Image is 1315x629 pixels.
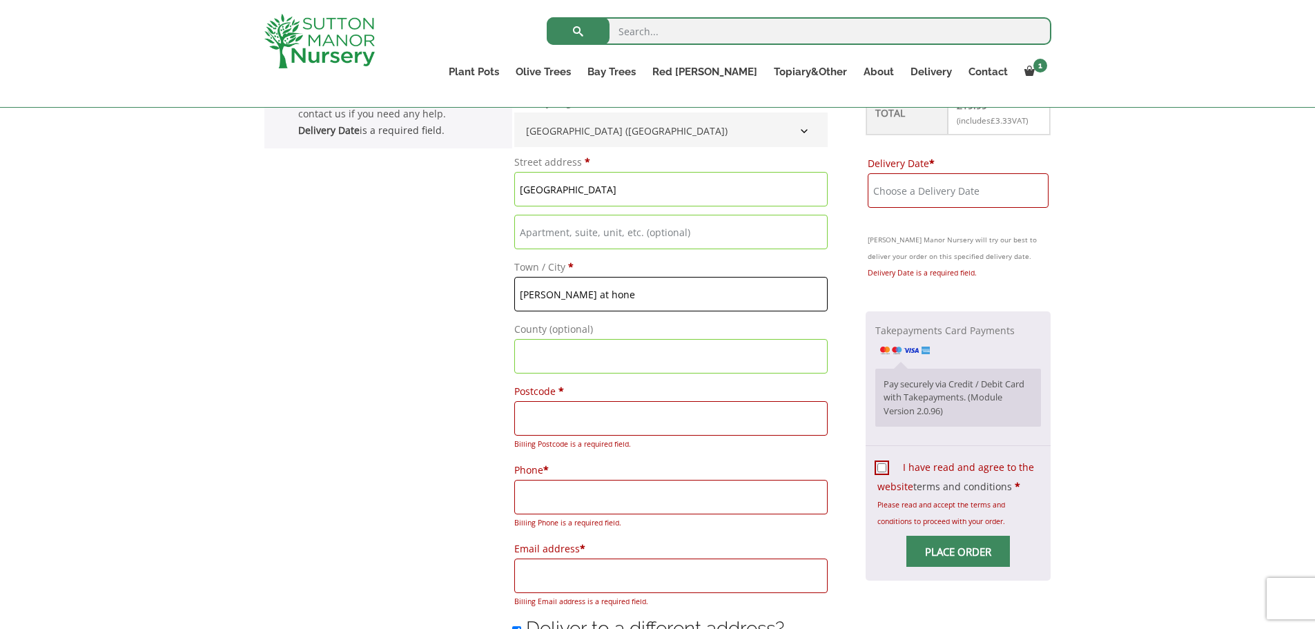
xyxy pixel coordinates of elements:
[264,14,375,68] img: logo
[514,461,828,480] label: Phone
[991,115,995,126] span: £
[514,593,828,610] p: Billing Email address is a required field.
[866,91,948,135] th: Total
[514,539,828,559] label: Email address
[884,378,1032,418] p: Pay securely via Credit / Debit Card with Takepayments. (Module Version 2.0.96)
[877,463,886,472] input: I have read and agree to the websiteterms and conditions *
[868,173,1049,208] input: Choose a Delivery Date
[547,17,1051,45] input: Search...
[877,496,1040,530] p: Please read and accept the terms and conditions to proceed with your order.
[514,382,828,401] label: Postcode
[868,154,1049,173] label: Delivery Date
[902,62,960,81] a: Delivery
[514,172,828,206] input: House number and street name
[507,62,579,81] a: Olive Trees
[298,124,445,137] a: Delivery Dateis a required field.
[766,62,855,81] a: Topiary&Other
[514,258,828,277] label: Town / City
[1015,480,1020,493] abbr: required
[549,322,593,336] span: (optional)
[957,115,1028,126] small: (includes VAT)
[1016,62,1051,81] a: 1
[298,124,360,137] strong: Delivery Date
[929,157,935,170] abbr: required
[514,153,828,172] label: Street address
[514,215,828,249] input: Apartment, suite, unit, etc. (optional)
[514,113,828,147] span: Country/Region
[521,119,821,142] span: United Kingdom (UK)
[913,480,1012,493] a: terms and conditions
[514,320,828,339] label: County
[514,514,828,531] p: Billing Phone is a required field.
[644,62,766,81] a: Red [PERSON_NAME]
[440,62,507,81] a: Plant Pots
[880,347,930,354] img: Takepayments Card Payments
[514,436,828,452] p: Billing Postcode is a required field.
[868,231,1049,264] small: [PERSON_NAME] Manor Nursery will try our best to deliver your order on this specified delivery date.
[906,536,1010,567] input: Place order
[1033,59,1047,72] span: 1
[877,461,1034,493] span: I have read and agree to the website
[579,62,644,81] a: Bay Trees
[868,264,1049,281] p: Delivery Date is a required field.
[991,115,1012,126] span: 3.33
[855,62,902,81] a: About
[960,62,1016,81] a: Contact
[875,324,1015,356] label: Takepayments Card Payments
